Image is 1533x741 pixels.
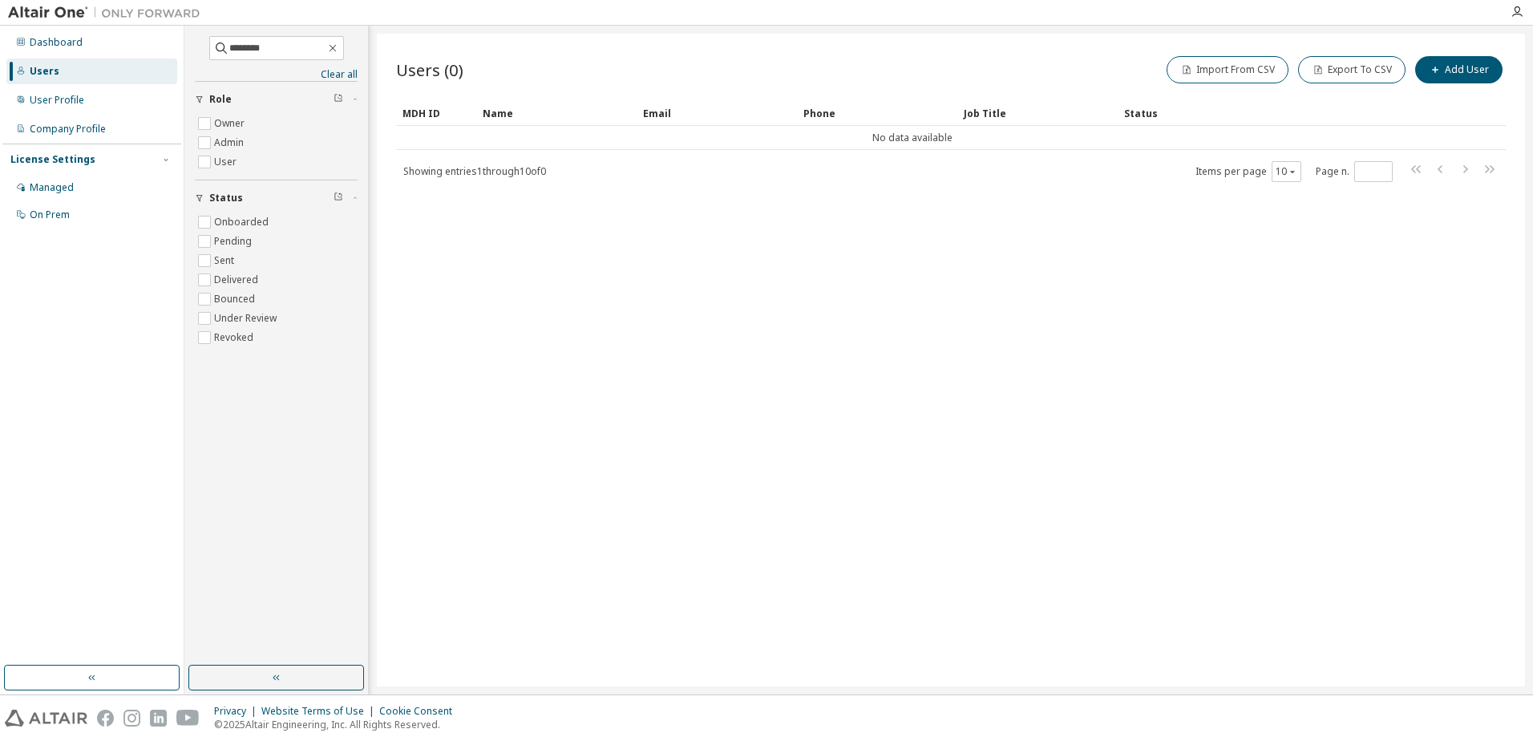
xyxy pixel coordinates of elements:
[30,36,83,49] div: Dashboard
[1167,56,1288,83] button: Import From CSV
[1316,161,1393,182] span: Page n.
[261,705,379,718] div: Website Terms of Use
[483,100,630,126] div: Name
[214,232,255,251] label: Pending
[209,93,232,106] span: Role
[30,181,74,194] div: Managed
[150,710,167,727] img: linkedin.svg
[209,192,243,204] span: Status
[396,59,463,81] span: Users (0)
[403,164,546,178] span: Showing entries 1 through 10 of 0
[1415,56,1503,83] button: Add User
[10,153,95,166] div: License Settings
[1195,161,1301,182] span: Items per page
[334,93,343,106] span: Clear filter
[1124,100,1422,126] div: Status
[214,152,240,172] label: User
[195,82,358,117] button: Role
[643,100,791,126] div: Email
[379,705,462,718] div: Cookie Consent
[123,710,140,727] img: instagram.svg
[396,126,1429,150] td: No data available
[214,290,258,309] label: Bounced
[214,133,247,152] label: Admin
[214,213,272,232] label: Onboarded
[214,309,280,328] label: Under Review
[97,710,114,727] img: facebook.svg
[8,5,208,21] img: Altair One
[214,705,261,718] div: Privacy
[334,192,343,204] span: Clear filter
[214,718,462,731] p: © 2025 Altair Engineering, Inc. All Rights Reserved.
[195,68,358,81] a: Clear all
[195,180,358,216] button: Status
[176,710,200,727] img: youtube.svg
[214,251,237,270] label: Sent
[214,270,261,290] label: Delivered
[402,100,470,126] div: MDH ID
[30,123,106,136] div: Company Profile
[803,100,951,126] div: Phone
[1276,165,1297,178] button: 10
[214,114,248,133] label: Owner
[1298,56,1406,83] button: Export To CSV
[30,209,70,221] div: On Prem
[30,65,59,78] div: Users
[214,328,257,347] label: Revoked
[964,100,1111,126] div: Job Title
[5,710,87,727] img: altair_logo.svg
[30,94,84,107] div: User Profile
